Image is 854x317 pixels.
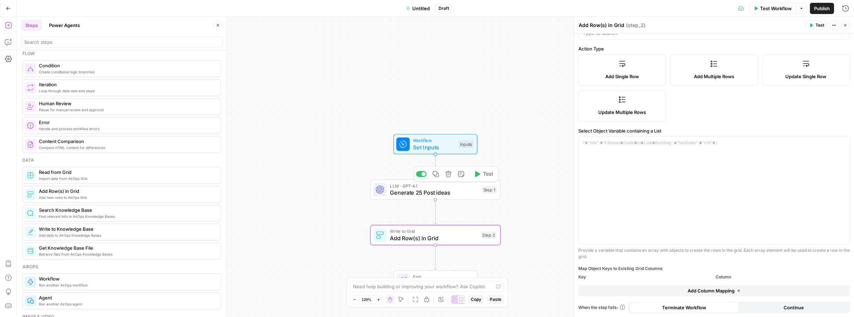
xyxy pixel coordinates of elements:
span: Import data from AirOps Grid [39,176,215,181]
img: vrinnnclop0vshvmafd7ip1g7ohf [27,141,34,148]
span: Handle and process workflow errors [39,126,215,131]
div: Step 1 [482,186,497,194]
span: Add new rows to AirOps Grid [39,195,215,200]
span: Set Inputs [413,143,455,151]
span: Compare HTML content for differences [39,145,215,150]
span: Condition [39,62,215,69]
label: Select Object Variable containing a List [578,127,850,134]
span: Workflow [39,275,215,282]
div: Step 2 [481,231,497,239]
span: Draft [439,5,449,12]
span: Test [483,170,493,178]
a: When the step fails: [578,304,625,311]
button: Copy [468,295,484,304]
span: Error [39,119,215,126]
span: Loop through data sets and steps [39,88,215,94]
div: Inputs [458,140,474,148]
span: ( step_2 ) [626,22,646,29]
button: Test [806,21,827,30]
span: Get Knowledge Base File [39,244,215,251]
span: Run another AirOps workflow [39,282,215,288]
button: Add Column Mapping [578,285,850,296]
span: Terminate Workflow [662,304,706,311]
span: Human Review [39,100,215,107]
span: Generate 25 Post ideas [390,188,478,197]
span: Pause for manual review and approval [39,107,215,113]
button: Continue [739,302,849,313]
button: Untitled [402,3,434,14]
span: Read from Grid [39,169,215,176]
span: Publish [814,5,830,12]
span: Untitled [412,5,430,12]
span: Find relevant info in AirOps Knowledge Bases [39,214,215,219]
span: Add Column Mapping [688,287,735,294]
span: Content Comparison [39,138,215,145]
span: Update Multiple Rows [598,109,646,116]
span: Paste [490,296,501,303]
span: Update Single Row [785,73,826,80]
span: Create conditional logic branches [39,69,215,75]
span: Add Multiple Rows [694,73,734,80]
span: Iteration [39,81,215,88]
div: Write to GridAdd Row(s) in GridStep 2 [370,225,501,245]
span: Retrieve files from AirOps Knowledge Bases [39,251,215,257]
span: End [413,274,470,280]
button: Test Workflow [749,3,796,14]
label: Action Type [578,45,850,52]
span: Agent [39,294,215,301]
div: Data [22,157,221,163]
div: LLM · GPT-4.1Generate 25 Post ideasStep 1Test [370,180,501,200]
input: Search steps [24,39,219,46]
span: Add Row(s) in Grid [390,234,477,242]
span: LLM · GPT-4.1 [390,182,478,189]
span: 120% [361,297,371,302]
span: Column [716,274,850,280]
span: Continue [784,304,804,311]
span: Workflow [413,137,455,144]
g: Edge from start to step_1 [434,154,436,179]
g: Edge from step_2 to end [434,245,436,270]
span: Add Single Row [605,73,639,80]
span: Copy [471,296,481,303]
span: Test [815,22,824,28]
button: Power Agents [45,20,84,31]
span: Test Workflow [760,5,792,12]
span: Key [578,274,713,280]
textarea: Add Row(s) in Grid [579,22,624,29]
button: Test [470,169,496,180]
div: WorkflowSet InputsInputs [370,134,501,154]
button: Publish [810,3,834,14]
span: Run another AirOps agent [39,301,215,307]
div: Provide a variable that contains an array with objects to create the rows in the grid. Each array... [578,247,850,260]
span: Add data to AirOps Knowledge Bases [39,232,215,238]
div: Map Object Keys to Existing Grid Columns [578,265,850,272]
span: Add Row(s) in Grid [39,188,215,195]
div: EndOutput [370,270,501,291]
g: Edge from step_1 to step_2 [434,200,436,224]
div: Flow [22,50,221,57]
span: Write to Knowledge Base [39,225,215,232]
div: Airops [22,264,221,270]
span: Write to Grid [390,228,477,235]
button: Paste [487,295,504,304]
span: Search Knowledge Base [39,207,215,214]
button: Steps [21,20,42,31]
